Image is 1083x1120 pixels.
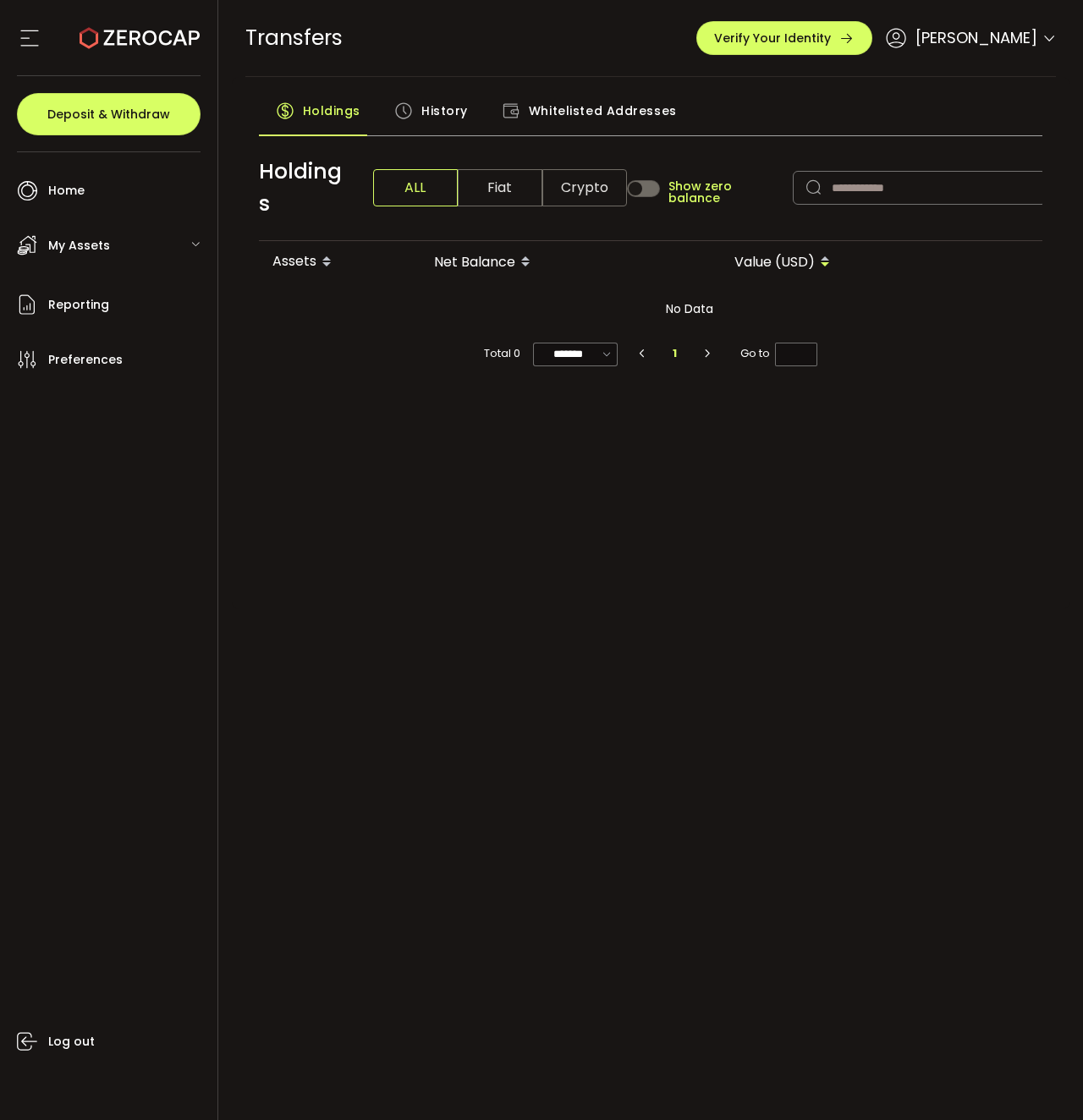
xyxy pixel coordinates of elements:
[484,342,520,365] span: Total 0
[48,178,85,203] span: Home
[458,169,542,206] span: Fiat
[696,21,872,55] button: Verify Your Identity
[542,169,627,206] span: Crypto
[660,342,690,365] li: 1
[48,1029,95,1054] span: Log out
[48,348,123,372] span: Preferences
[303,94,360,128] span: Holdings
[394,248,544,277] div: Net Balance
[48,233,110,258] span: My Assets
[373,169,458,206] span: ALL
[529,94,677,128] span: Whitelisted Addresses
[915,26,1037,49] span: [PERSON_NAME]
[421,94,468,128] span: History
[740,342,817,365] span: Go to
[714,32,831,44] span: Verify Your Identity
[47,108,170,120] span: Deposit & Withdraw
[259,156,346,220] span: Holdings
[668,180,784,204] span: Show zero balance
[48,293,109,317] span: Reporting
[694,248,844,277] div: Value (USD)
[17,93,201,135] button: Deposit & Withdraw
[259,248,394,277] div: Assets
[245,23,343,52] span: Transfers
[666,300,713,317] span: No Data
